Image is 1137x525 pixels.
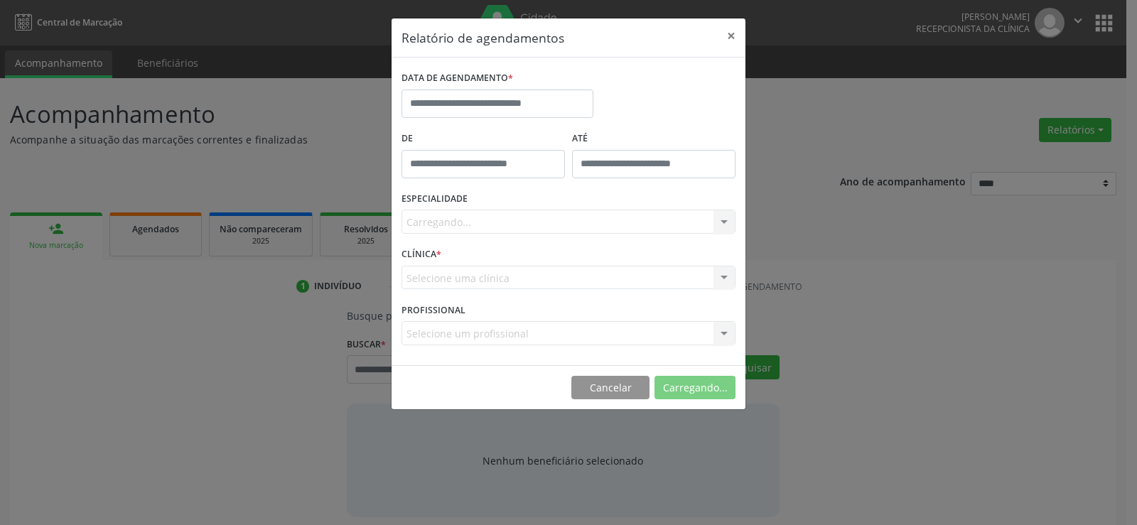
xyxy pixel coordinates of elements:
label: De [402,128,565,150]
label: ATÉ [572,128,735,150]
label: ESPECIALIDADE [402,188,468,210]
label: PROFISSIONAL [402,299,465,321]
button: Carregando... [654,376,735,400]
button: Close [717,18,745,53]
label: DATA DE AGENDAMENTO [402,67,513,90]
label: CLÍNICA [402,244,441,266]
h5: Relatório de agendamentos [402,28,564,47]
button: Cancelar [571,376,650,400]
